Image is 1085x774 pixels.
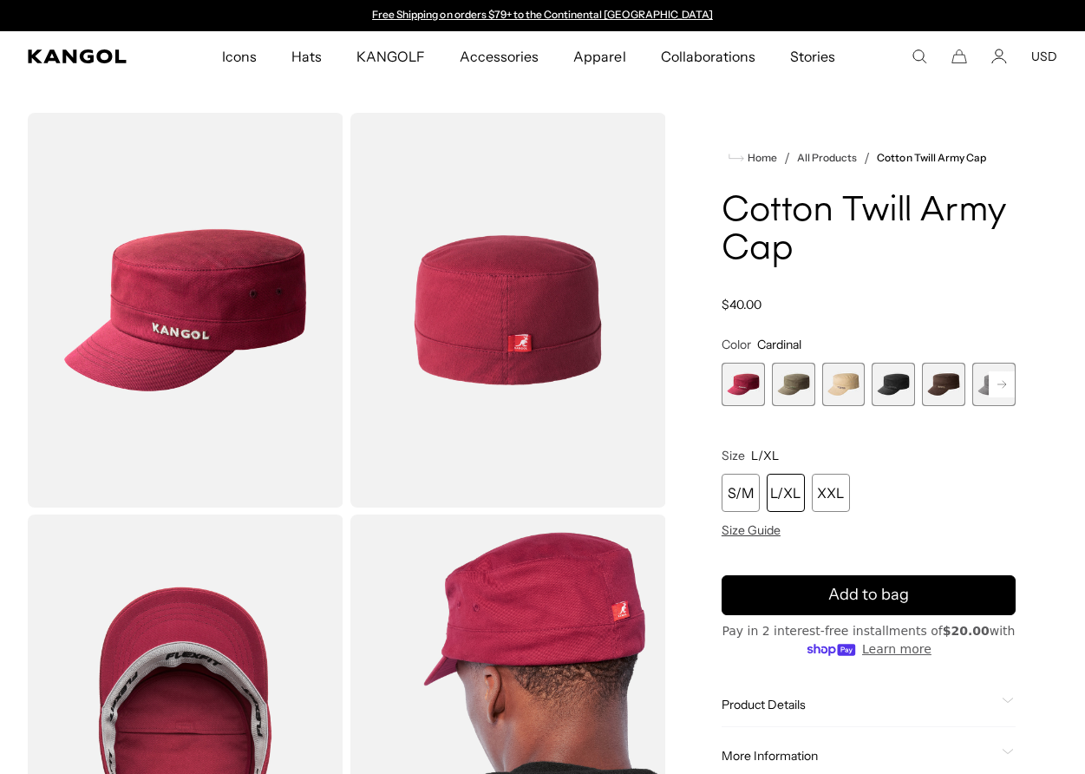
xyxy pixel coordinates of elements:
[722,148,1016,168] nav: breadcrumbs
[767,474,805,512] div: L/XL
[772,363,815,406] div: 2 of 9
[364,9,722,23] div: 1 of 2
[722,297,761,312] span: $40.00
[28,49,146,63] a: Kangol
[356,31,425,82] span: KANGOLF
[1031,49,1057,64] button: USD
[773,31,853,82] a: Stories
[772,363,815,406] label: Green
[922,363,965,406] label: Brown
[205,31,274,82] a: Icons
[291,31,322,82] span: Hats
[812,474,850,512] div: XXL
[822,363,866,406] label: Beige
[274,31,339,82] a: Hats
[722,575,1016,615] button: Add to bag
[722,748,995,764] span: More Information
[364,9,722,23] div: Announcement
[872,363,915,406] label: Black
[857,148,870,168] li: /
[951,49,967,64] button: Cart
[912,49,927,64] summary: Search here
[364,9,722,23] slideshow-component: Announcement bar
[822,363,866,406] div: 3 of 9
[777,148,790,168] li: /
[722,363,765,406] div: 1 of 9
[442,31,556,82] a: Accessories
[972,363,1016,406] div: 6 of 9
[877,152,986,164] a: Cotton Twill Army Cap
[556,31,643,82] a: Apparel
[372,8,713,21] a: Free Shipping on orders $79+ to the Continental [GEOGRAPHIC_DATA]
[350,113,666,508] img: color-cardinal
[722,337,751,352] span: Color
[797,152,857,164] a: All Products
[722,193,1016,269] h1: Cotton Twill Army Cap
[991,49,1007,64] a: Account
[922,363,965,406] div: 5 of 9
[722,363,765,406] label: Cardinal
[722,474,760,512] div: S/M
[757,337,801,352] span: Cardinal
[460,31,539,82] span: Accessories
[790,31,835,82] span: Stories
[644,31,773,82] a: Collaborations
[872,363,915,406] div: 4 of 9
[729,150,777,166] a: Home
[972,363,1016,406] label: Grey
[573,31,625,82] span: Apparel
[751,448,779,463] span: L/XL
[722,697,995,712] span: Product Details
[744,152,777,164] span: Home
[339,31,442,82] a: KANGOLF
[661,31,755,82] span: Collaborations
[722,448,745,463] span: Size
[828,583,909,607] span: Add to bag
[28,113,343,508] img: color-cardinal
[222,31,257,82] span: Icons
[722,522,781,538] span: Size Guide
